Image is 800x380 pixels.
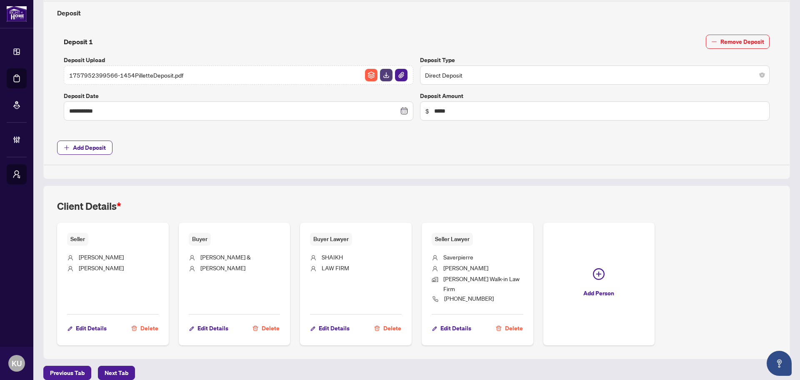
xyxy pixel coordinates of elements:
[64,145,70,151] span: plus
[420,55,770,65] label: Deposit Type
[380,69,392,81] img: File Download
[444,294,494,302] span: [PHONE_NUMBER]
[197,322,228,335] span: Edit Details
[440,322,471,335] span: Edit Details
[140,322,158,335] span: Delete
[189,233,211,246] span: Buyer
[583,287,614,300] span: Add Person
[380,68,393,82] button: File Download
[760,73,765,78] span: close-circle
[189,321,229,335] button: Edit Details
[64,91,413,101] label: Deposit Date
[495,321,523,335] button: Delete
[67,233,88,246] span: Seller
[319,322,350,335] span: Edit Details
[443,275,520,292] span: [PERSON_NAME] Walk-in Law Firm
[322,253,343,261] span: SHAIKH
[543,223,655,345] button: Add Person
[98,366,135,380] button: Next Tab
[200,253,251,261] span: [PERSON_NAME] &
[12,357,22,369] span: KU
[73,141,106,154] span: Add Deposit
[64,37,93,47] h4: Deposit 1
[374,321,402,335] button: Delete
[7,6,27,22] img: logo
[365,68,378,82] button: File Archive
[711,39,717,45] span: minus
[252,321,280,335] button: Delete
[50,366,85,380] span: Previous Tab
[425,67,765,83] span: Direct Deposit
[12,170,21,179] span: user-switch
[310,233,352,246] span: Buyer Lawyer
[365,69,377,81] img: File Archive
[432,321,472,335] button: Edit Details
[310,321,350,335] button: Edit Details
[43,366,91,380] button: Previous Tab
[64,55,413,65] label: Deposit Upload
[767,351,792,376] button: Open asap
[395,69,407,81] img: File Attachement
[57,8,776,18] h4: Deposit
[105,366,128,380] span: Next Tab
[57,199,121,213] h2: Client Details
[505,322,523,335] span: Delete
[57,141,112,155] button: Add Deposit
[200,264,245,272] span: [PERSON_NAME]
[720,35,764,48] span: Remove Deposit
[425,106,429,116] span: $
[131,321,159,335] button: Delete
[64,65,413,85] span: 1757952399566-1454PilletteDeposit.pdfFile ArchiveFile DownloadFile Attachement
[432,233,473,246] span: Seller Lawyer
[383,322,401,335] span: Delete
[443,264,488,272] span: [PERSON_NAME]
[79,253,124,261] span: [PERSON_NAME]
[395,68,408,82] button: File Attachement
[420,91,770,101] label: Deposit Amount
[79,264,124,272] span: [PERSON_NAME]
[443,253,473,261] span: Saverpierre
[322,264,349,272] span: LAW FIRM
[262,322,280,335] span: Delete
[76,322,107,335] span: Edit Details
[706,35,770,49] button: Remove Deposit
[593,268,605,280] span: plus-circle
[69,70,183,80] span: 1757952399566-1454PilletteDeposit.pdf
[67,321,107,335] button: Edit Details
